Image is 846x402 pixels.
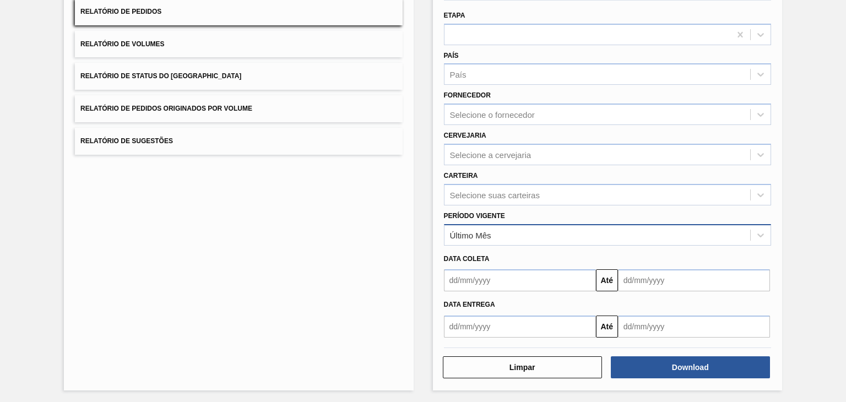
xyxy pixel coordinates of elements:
div: Último Mês [450,230,491,240]
input: dd/mm/yyyy [618,269,770,291]
span: Relatório de Volumes [80,40,164,48]
label: Fornecedor [444,91,491,99]
label: País [444,52,459,59]
span: Data Entrega [444,301,495,308]
div: Selecione a cervejaria [450,150,532,159]
label: Período Vigente [444,212,505,220]
span: Relatório de Pedidos Originados por Volume [80,105,252,112]
label: Carteira [444,172,478,180]
label: Cervejaria [444,132,486,139]
button: Relatório de Sugestões [75,128,402,155]
div: País [450,70,467,79]
button: Download [611,356,770,378]
span: Data coleta [444,255,490,263]
input: dd/mm/yyyy [444,316,596,338]
span: Relatório de Pedidos [80,8,161,15]
button: Limpar [443,356,602,378]
button: Relatório de Volumes [75,31,402,58]
button: Relatório de Status do [GEOGRAPHIC_DATA] [75,63,402,90]
button: Até [596,316,618,338]
div: Selecione suas carteiras [450,190,540,199]
input: dd/mm/yyyy [618,316,770,338]
div: Selecione o fornecedor [450,110,535,119]
span: Relatório de Sugestões [80,137,173,145]
span: Relatório de Status do [GEOGRAPHIC_DATA] [80,72,241,80]
label: Etapa [444,12,465,19]
input: dd/mm/yyyy [444,269,596,291]
button: Relatório de Pedidos Originados por Volume [75,95,402,122]
button: Até [596,269,618,291]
